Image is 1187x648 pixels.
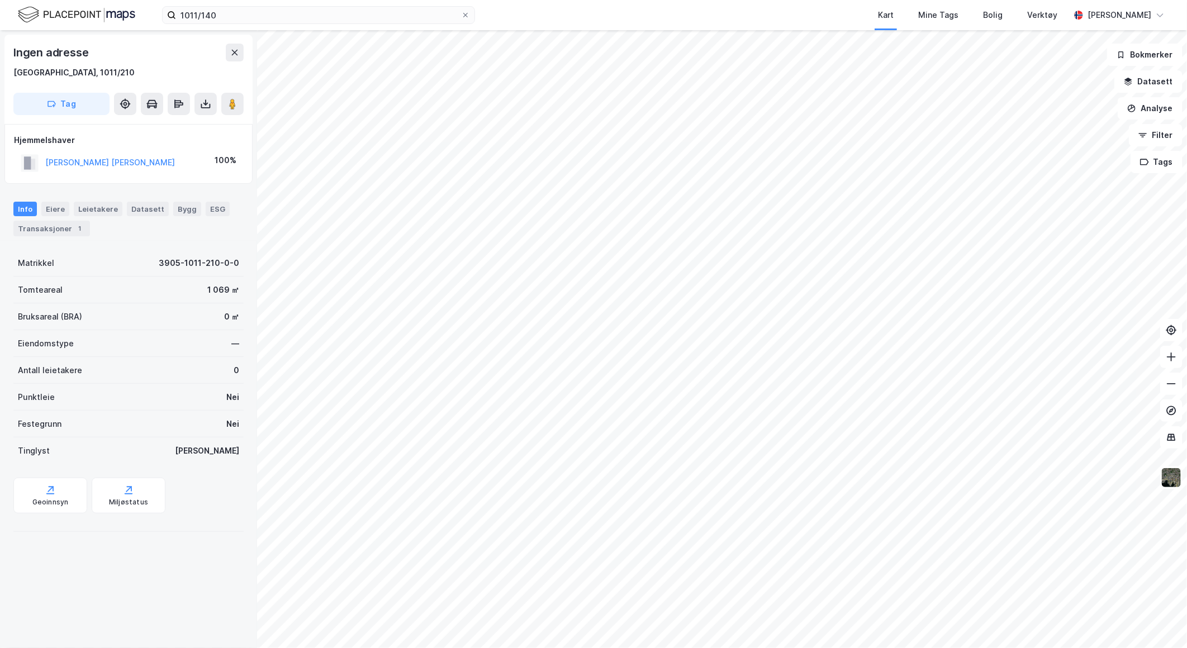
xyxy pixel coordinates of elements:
[18,283,63,297] div: Tomteareal
[18,256,54,270] div: Matrikkel
[1114,70,1183,93] button: Datasett
[176,7,461,23] input: Søk på adresse, matrikkel, gårdeiere, leietakere eller personer
[18,417,61,431] div: Festegrunn
[159,256,239,270] div: 3905-1011-210-0-0
[983,8,1003,22] div: Bolig
[1161,467,1182,488] img: 9k=
[1131,151,1183,173] button: Tags
[878,8,894,22] div: Kart
[14,134,243,147] div: Hjemmelshaver
[18,310,82,323] div: Bruksareal (BRA)
[1088,8,1151,22] div: [PERSON_NAME]
[13,202,37,216] div: Info
[13,221,90,236] div: Transaksjoner
[127,202,169,216] div: Datasett
[109,498,148,507] div: Miljøstatus
[13,93,110,115] button: Tag
[18,390,55,404] div: Punktleie
[1129,124,1183,146] button: Filter
[18,364,82,377] div: Antall leietakere
[18,5,135,25] img: logo.f888ab2527a4732fd821a326f86c7f29.svg
[41,202,69,216] div: Eiere
[74,202,122,216] div: Leietakere
[1131,594,1187,648] div: Kontrollprogram for chat
[226,417,239,431] div: Nei
[224,310,239,323] div: 0 ㎡
[231,337,239,350] div: —
[173,202,201,216] div: Bygg
[918,8,958,22] div: Mine Tags
[13,44,91,61] div: Ingen adresse
[18,444,50,458] div: Tinglyst
[74,223,86,234] div: 1
[1027,8,1057,22] div: Verktøy
[13,66,135,79] div: [GEOGRAPHIC_DATA], 1011/210
[234,364,239,377] div: 0
[215,154,236,167] div: 100%
[207,283,239,297] div: 1 069 ㎡
[175,444,239,458] div: [PERSON_NAME]
[32,498,69,507] div: Geoinnsyn
[226,390,239,404] div: Nei
[1131,594,1187,648] iframe: Chat Widget
[18,337,74,350] div: Eiendomstype
[1107,44,1183,66] button: Bokmerker
[1118,97,1183,120] button: Analyse
[206,202,230,216] div: ESG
